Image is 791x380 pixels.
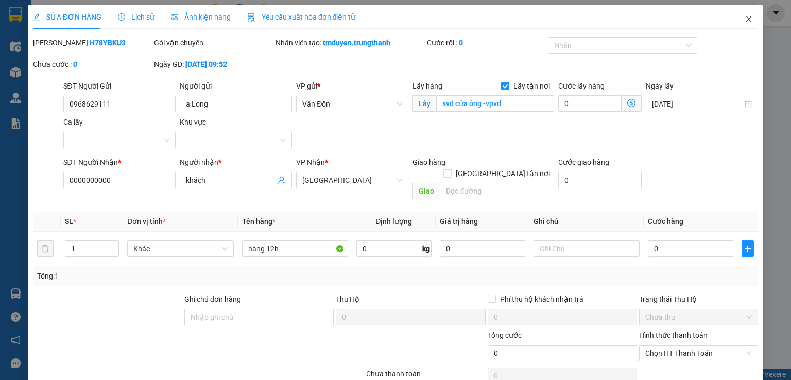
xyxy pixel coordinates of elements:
[37,270,306,282] div: Tổng: 1
[440,217,478,226] span: Giá trị hàng
[302,96,402,112] span: Vân Đồn
[171,13,231,21] span: Ảnh kiện hàng
[242,217,276,226] span: Tên hàng
[646,82,674,90] label: Ngày lấy
[184,309,334,325] input: Ghi chú đơn hàng
[639,293,758,305] div: Trạng thái Thu Hộ
[63,118,83,126] label: Ca lấy
[412,95,436,112] span: Lấy
[645,309,752,325] span: Chưa thu
[90,39,126,47] b: H78YBKU3
[63,80,176,92] div: SĐT Người Gửi
[627,99,635,107] span: dollar-circle
[421,240,432,257] span: kg
[184,295,241,303] label: Ghi chú đơn hàng
[742,245,753,253] span: plus
[242,240,348,257] input: VD: Bàn, Ghế
[745,15,753,23] span: close
[63,157,176,168] div: SĐT Người Nhận
[33,37,152,48] div: [PERSON_NAME]:
[336,295,359,303] span: Thu Hộ
[648,217,683,226] span: Cước hàng
[652,98,743,110] input: Ngày lấy
[296,158,325,166] span: VP Nhận
[639,331,708,339] label: Hình thức thanh toán
[412,183,440,199] span: Giao
[427,37,546,48] div: Cước rồi :
[459,39,463,47] b: 0
[127,217,166,226] span: Đơn vị tính
[171,13,178,21] span: picture
[180,157,292,168] div: Người nhận
[65,217,73,226] span: SL
[645,346,752,361] span: Chọn HT Thanh Toán
[509,80,554,92] span: Lấy tận nơi
[436,95,554,112] input: Lấy tận nơi
[133,241,227,256] span: Khác
[452,168,554,179] span: [GEOGRAPHIC_DATA] tận nơi
[734,5,763,34] button: Close
[276,37,425,48] div: Nhân viên tạo:
[558,82,605,90] label: Cước lấy hàng
[185,60,227,68] b: [DATE] 09:52
[33,13,101,21] span: SỬA ĐƠN HÀNG
[73,60,77,68] b: 0
[558,172,642,188] input: Cước giao hàng
[302,172,402,188] span: Hà Nội
[375,217,412,226] span: Định lượng
[534,240,640,257] input: Ghi Chú
[558,158,609,166] label: Cước giao hàng
[412,82,442,90] span: Lấy hàng
[496,293,588,305] span: Phí thu hộ khách nhận trả
[37,240,54,257] button: delete
[412,158,445,166] span: Giao hàng
[529,212,644,232] th: Ghi chú
[180,80,292,92] div: Người gửi
[247,13,255,22] img: icon
[180,116,292,128] div: Khu vực
[440,183,554,199] input: Dọc đường
[33,59,152,70] div: Chưa cước :
[247,13,356,21] span: Yêu cầu xuất hóa đơn điện tử
[488,331,522,339] span: Tổng cước
[154,37,273,48] div: Gói vận chuyển:
[558,95,622,112] input: Cước lấy hàng
[118,13,125,21] span: clock-circle
[33,13,40,21] span: edit
[742,240,754,257] button: plus
[296,80,408,92] div: VP gửi
[323,39,390,47] b: tmduyen.trungthanh
[278,176,286,184] span: user-add
[154,59,273,70] div: Ngày GD:
[118,13,154,21] span: Lịch sử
